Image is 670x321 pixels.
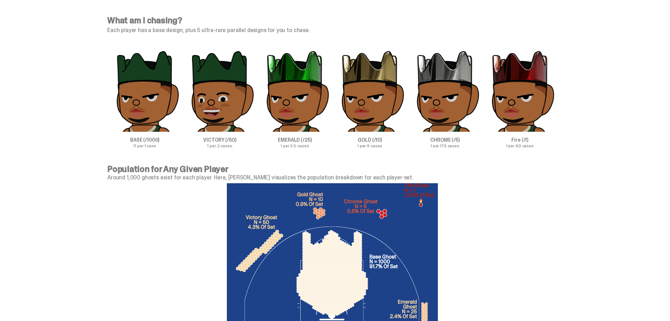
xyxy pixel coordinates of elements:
img: Parallel%20Images-20.png [408,50,482,132]
p: EMERALD (/25) [257,137,332,142]
img: Parallel%20Images-21.png [483,50,557,132]
img: Parallel%20Images-19.png [333,50,407,132]
p: 1 per 60 cases [483,144,557,148]
p: Around 1,000 ghosts exist for each player. Here, [PERSON_NAME] visualizes the population breakdow... [107,175,557,180]
p: 1 per 9 cases [332,144,407,148]
h4: What am I chasing? [107,16,557,25]
p: Population for Any Given Player [107,165,557,173]
p: Fire (/1) [483,137,557,142]
img: Parallel%20Images-16.png [108,50,182,132]
p: 11 per 1 case [107,144,182,148]
p: 1 per 2 cases [182,144,257,148]
p: CHROME (/5) [407,137,482,142]
p: 1 per 3.5 cases [257,144,332,148]
p: 1 per 17.5 cases [407,144,482,148]
img: Parallel%20Images-18.png [257,50,332,132]
p: GOLD (/10) [332,137,407,142]
p: Each player has a base design, plus 5 ultra-rare parallel designs for you to chase. [107,27,557,33]
img: Parallel%20Images-17.png [183,50,257,132]
p: VICTORY (/50) [182,137,257,142]
p: BASE (/1000) [107,137,182,142]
